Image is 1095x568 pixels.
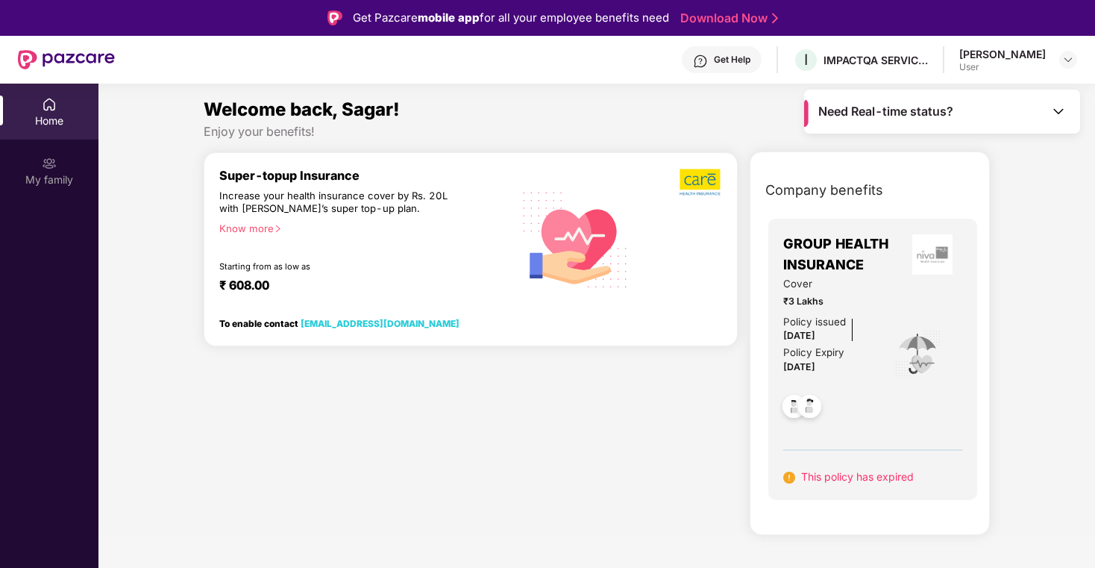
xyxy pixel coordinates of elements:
[693,54,708,69] img: svg+xml;base64,PHN2ZyBpZD0iSGVscC0zMngzMiIgeG1sbnM9Imh0dHA6Ly93d3cudzMub3JnLzIwMDAvc3ZnIiB3aWR0aD...
[894,329,942,378] img: icon
[714,54,750,66] div: Get Help
[1062,54,1074,66] img: svg+xml;base64,PHN2ZyBpZD0iRHJvcGRvd24tMzJ4MzIiIHhtbG5zPSJodHRwOi8vd3d3LnczLm9yZy8yMDAwL3N2ZyIgd2...
[219,318,459,328] div: To enable contact
[219,222,503,233] div: Know more
[804,51,808,69] span: I
[512,175,639,302] img: svg+xml;base64,PHN2ZyB4bWxucz0iaHR0cDovL3d3dy53My5vcmcvMjAwMC9zdmciIHhtbG5zOnhsaW5rPSJodHRwOi8vd3...
[783,294,873,308] span: ₹3 Lakhs
[18,50,115,69] img: New Pazcare Logo
[959,47,1046,61] div: [PERSON_NAME]
[791,390,828,427] img: svg+xml;base64,PHN2ZyB4bWxucz0iaHR0cDovL3d3dy53My5vcmcvMjAwMC9zdmciIHdpZHRoPSI0OC45NDMiIGhlaWdodD...
[274,225,282,233] span: right
[219,190,448,216] div: Increase your health insurance cover by Rs. 20L with [PERSON_NAME]’s super top-up plan.
[823,53,928,67] div: IMPACTQA SERVICES PRIVATE LIMITED
[776,390,812,427] img: svg+xml;base64,PHN2ZyB4bWxucz0iaHR0cDovL3d3dy53My5vcmcvMjAwMC9zdmciIHdpZHRoPSI0OC45NDMiIGhlaWdodD...
[783,276,873,292] span: Cover
[772,10,778,26] img: Stroke
[327,10,342,25] img: Logo
[219,278,498,296] div: ₹ 608.00
[783,314,846,330] div: Policy issued
[219,168,512,183] div: Super-topup Insurance
[783,330,815,341] span: [DATE]
[680,168,722,196] img: b5dec4f62d2307b9de63beb79f102df3.png
[680,10,774,26] a: Download Now
[1051,104,1066,119] img: Toggle Icon
[301,318,459,329] a: [EMAIL_ADDRESS][DOMAIN_NAME]
[204,99,400,120] span: Welcome back, Sagar!
[204,124,990,140] div: Enjoy your benefits!
[783,361,815,372] span: [DATE]
[801,470,914,483] span: This policy has expired
[219,261,449,272] div: Starting from as low as
[42,156,57,171] img: svg+xml;base64,PHN2ZyB3aWR0aD0iMjAiIGhlaWdodD0iMjAiIHZpZXdCb3g9IjAgMCAyMCAyMCIgZmlsbD0ibm9uZSIgeG...
[418,10,480,25] strong: mobile app
[353,9,669,27] div: Get Pazcare for all your employee benefits need
[912,234,953,275] img: insurerLogo
[783,234,903,276] span: GROUP HEALTH INSURANCE
[783,472,795,484] img: svg+xml;base64,PHN2ZyB4bWxucz0iaHR0cDovL3d3dy53My5vcmcvMjAwMC9zdmciIHdpZHRoPSIxNiIgaGVpZ2h0PSIxNi...
[783,345,844,361] div: Policy Expiry
[42,97,57,112] img: svg+xml;base64,PHN2ZyBpZD0iSG9tZSIgeG1sbnM9Imh0dHA6Ly93d3cudzMub3JnLzIwMDAvc3ZnIiB3aWR0aD0iMjAiIG...
[959,61,1046,73] div: User
[765,180,883,201] span: Company benefits
[818,104,953,119] span: Need Real-time status?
